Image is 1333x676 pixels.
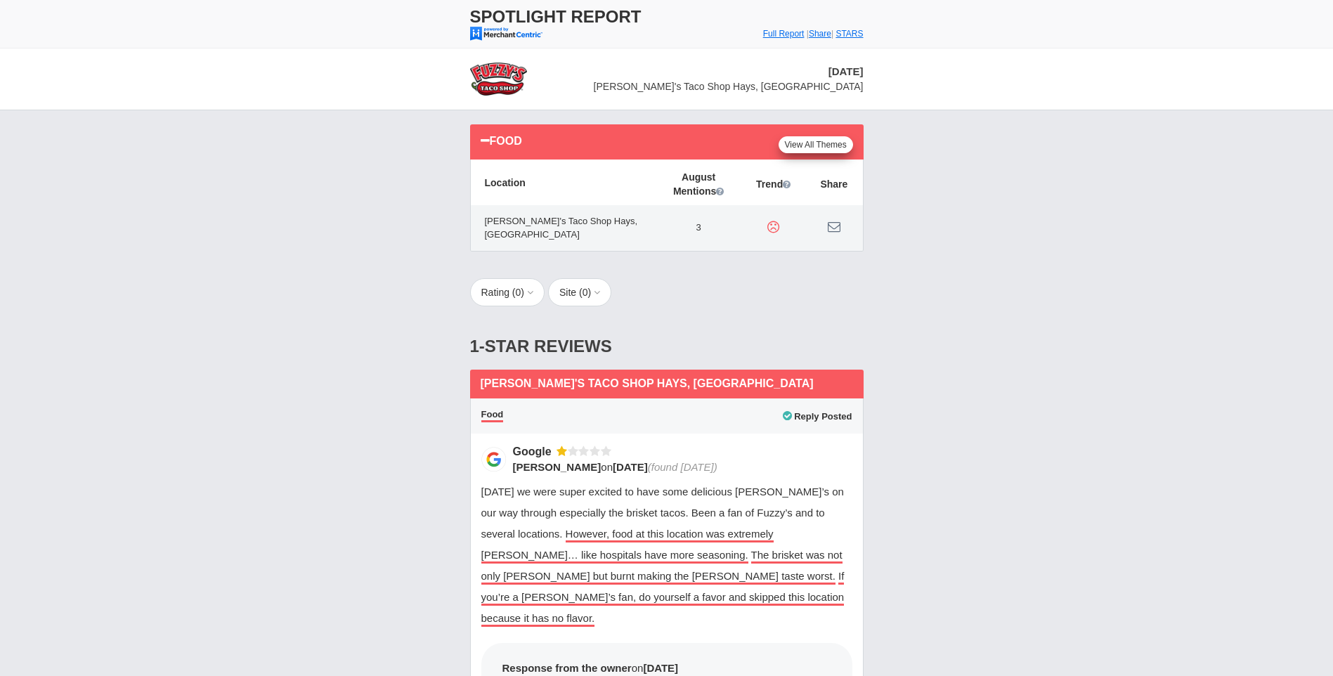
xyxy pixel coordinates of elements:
[513,444,557,459] div: Google
[481,549,843,585] span: The brisket was not only [PERSON_NAME] but burnt making the [PERSON_NAME] taste worst.
[481,131,779,150] div: Food
[481,528,774,564] span: However, food at this location was extremely [PERSON_NAME]… like hospitals have more seasoning.
[470,323,864,370] div: 1-Star Reviews
[828,65,864,77] span: [DATE]
[779,136,853,153] a: View All Themes
[594,81,864,92] span: [PERSON_NAME]'s Taco Shop Hays, [GEOGRAPHIC_DATA]
[470,278,545,306] button: Rating (0)
[481,570,845,627] span: If you’re a [PERSON_NAME]’s fan, do yourself a favor and skipped this location because it has no ...
[807,29,809,39] span: |
[513,461,602,473] span: [PERSON_NAME]
[513,460,843,474] div: on
[481,507,825,540] span: Been a fan of Fuzzy’s and to several locations.
[673,170,724,198] span: August Mentions
[643,662,678,674] span: [DATE]
[471,160,656,205] th: Location
[763,29,805,39] a: Full Report
[470,63,528,96] img: stars-fuzzys-taco-shop-logo-50.png
[783,411,852,422] span: Reply Posted
[481,486,844,519] span: [DATE] we were super excited to have some delicious [PERSON_NAME]’s on our way through especially...
[831,29,833,39] span: |
[516,287,521,298] span: 0
[656,205,741,251] td: 3
[502,662,632,674] span: Response from the owner
[805,160,862,205] th: Share
[613,461,648,473] span: [DATE]
[756,177,791,191] span: Trend
[478,209,649,247] span: [PERSON_NAME]'s Taco Shop Hays, [GEOGRAPHIC_DATA]
[481,447,506,472] img: Google
[648,461,717,473] span: (found [DATE])
[583,287,588,298] span: 0
[470,27,542,41] img: mc-powered-by-logo-103.png
[481,377,814,389] span: [PERSON_NAME]'s Taco Shop Hays, [GEOGRAPHIC_DATA]
[481,409,504,422] span: Food
[835,29,863,39] a: STARS
[548,278,611,306] button: Site (0)
[809,29,831,39] a: Share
